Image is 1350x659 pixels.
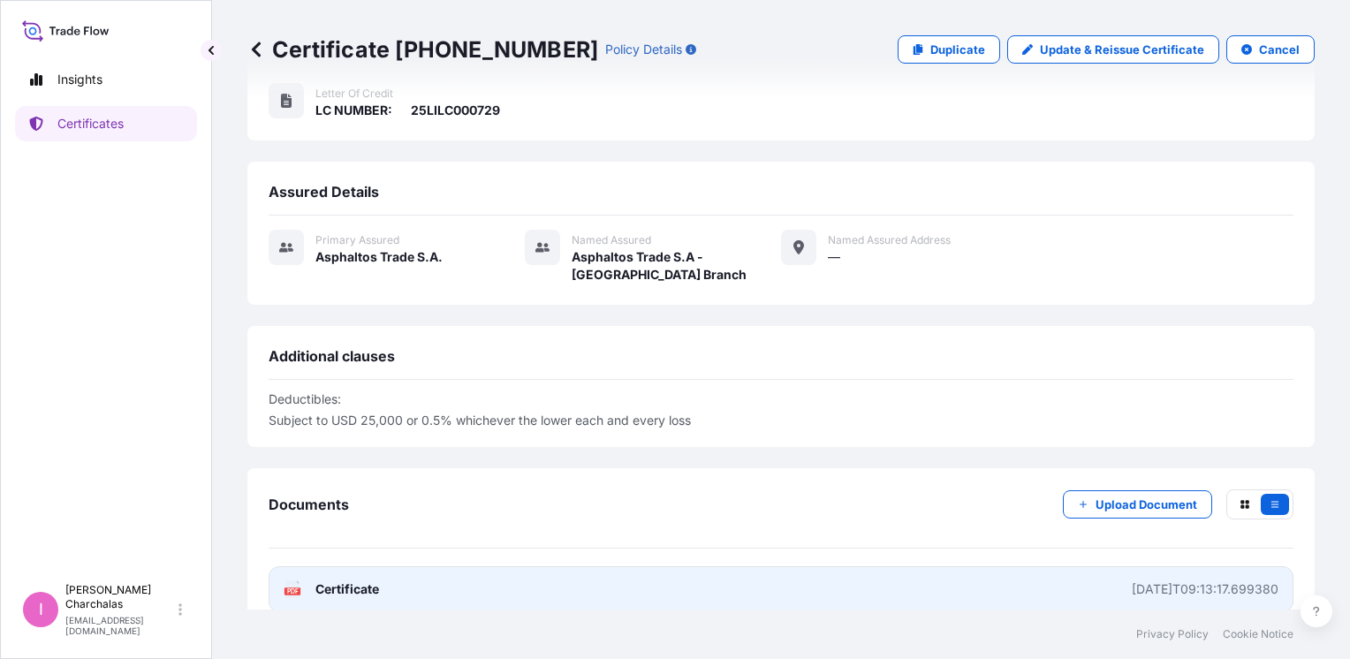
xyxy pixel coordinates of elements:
[572,233,651,247] span: Named Assured
[287,588,299,595] text: PDF
[1226,35,1315,64] button: Cancel
[1223,627,1293,641] a: Cookie Notice
[572,248,781,284] span: Asphaltos Trade S.A - [GEOGRAPHIC_DATA] Branch
[315,102,500,119] span: LC NUMBER: 25LILC000729
[65,615,175,636] p: [EMAIL_ADDRESS][DOMAIN_NAME]
[57,71,102,88] p: Insights
[1259,41,1300,58] p: Cancel
[269,566,1293,612] a: PDFCertificate[DATE]T09:13:17.699380
[930,41,985,58] p: Duplicate
[247,35,598,64] p: Certificate [PHONE_NUMBER]
[315,580,379,598] span: Certificate
[269,394,1293,426] p: Deductibles: Subject to USD 25,000 or 0.5% whichever the lower each and every loss
[898,35,1000,64] a: Duplicate
[39,601,43,618] span: I
[605,41,682,58] p: Policy Details
[315,248,443,266] span: Asphaltos Trade S.A.
[269,183,379,201] span: Assured Details
[1132,580,1278,598] div: [DATE]T09:13:17.699380
[269,347,395,365] span: Additional clauses
[1007,35,1219,64] a: Update & Reissue Certificate
[1136,627,1209,641] a: Privacy Policy
[1040,41,1204,58] p: Update & Reissue Certificate
[1063,490,1212,519] button: Upload Document
[15,62,197,97] a: Insights
[15,106,197,141] a: Certificates
[828,248,840,266] span: —
[828,233,951,247] span: Named Assured Address
[1096,496,1197,513] p: Upload Document
[315,233,399,247] span: Primary assured
[57,115,124,133] p: Certificates
[65,583,175,611] p: [PERSON_NAME] Charchalas
[269,496,349,513] span: Documents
